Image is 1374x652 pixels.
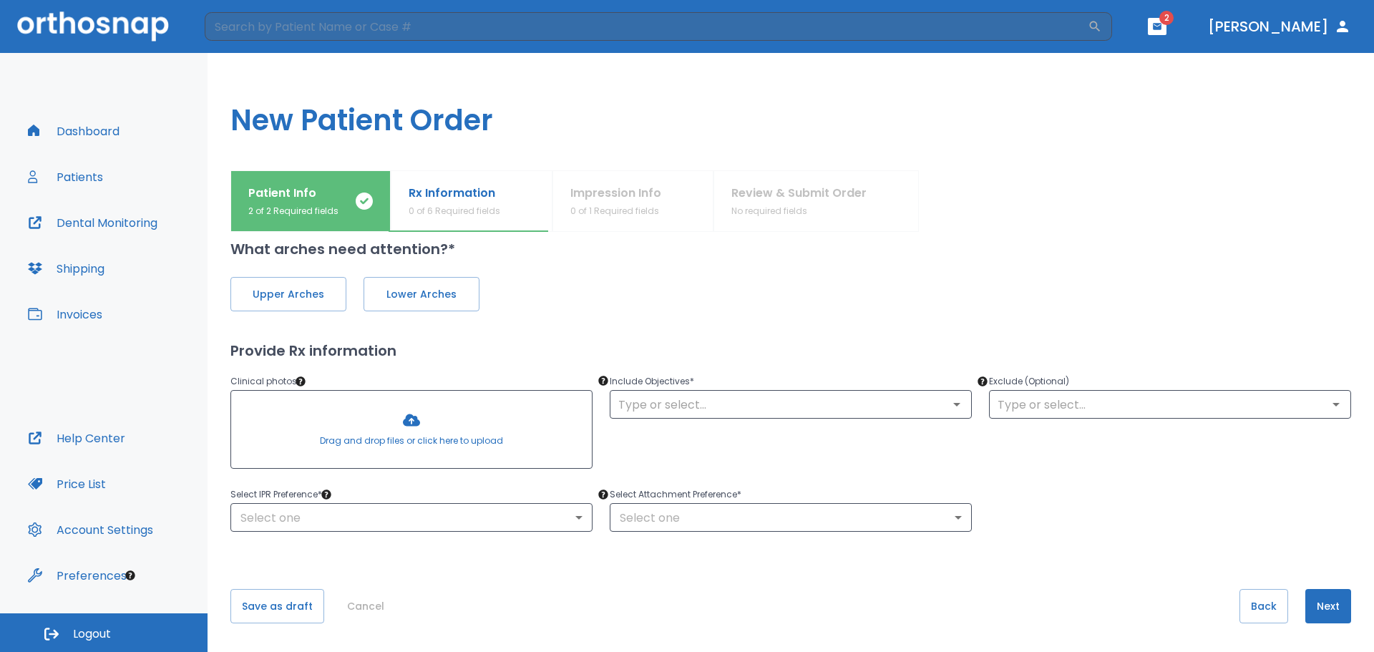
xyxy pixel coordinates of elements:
[19,421,134,455] button: Help Center
[320,488,333,501] div: Tooltip anchor
[19,297,111,331] button: Invoices
[230,373,593,390] p: Clinical photos *
[610,503,972,532] div: Select one
[1202,14,1357,39] button: [PERSON_NAME]
[19,467,114,501] button: Price List
[19,251,113,286] button: Shipping
[17,11,169,41] img: Orthosnap
[1326,394,1346,414] button: Open
[976,375,989,388] div: Tooltip anchor
[19,205,166,240] button: Dental Monitoring
[19,558,135,593] button: Preferences
[230,589,324,623] button: Save as draft
[19,160,112,194] button: Patients
[230,238,1351,260] h2: What arches need attention?*
[19,114,128,148] button: Dashboard
[1305,589,1351,623] button: Next
[124,569,137,582] div: Tooltip anchor
[409,205,500,218] p: 0 of 6 Required fields
[230,503,593,532] div: Select one
[947,394,967,414] button: Open
[205,12,1088,41] input: Search by Patient Name or Case #
[19,512,162,547] button: Account Settings
[1239,589,1288,623] button: Back
[409,185,500,202] p: Rx Information
[614,394,968,414] input: Type or select...
[230,277,346,311] button: Upper Arches
[610,373,972,390] p: Include Objectives *
[245,287,331,302] span: Upper Arches
[73,626,111,642] span: Logout
[989,373,1351,390] p: Exclude (Optional)
[208,53,1374,170] h1: New Patient Order
[364,277,479,311] button: Lower Arches
[597,374,610,387] div: Tooltip anchor
[597,488,610,501] div: Tooltip anchor
[248,185,338,202] p: Patient Info
[294,375,307,388] div: Tooltip anchor
[230,486,593,503] p: Select IPR Preference *
[341,589,390,623] button: Cancel
[1159,11,1174,25] span: 2
[379,287,464,302] span: Lower Arches
[993,394,1347,414] input: Type or select...
[248,205,338,218] p: 2 of 2 Required fields
[230,340,1351,361] h2: Provide Rx information
[610,486,972,503] p: Select Attachment Preference *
